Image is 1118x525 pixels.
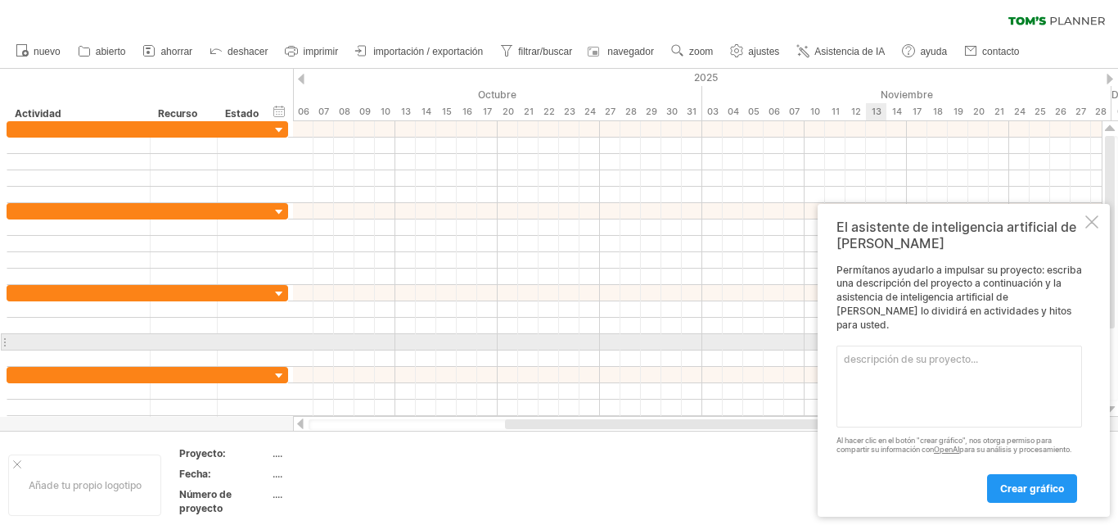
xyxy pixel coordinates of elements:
[416,103,436,120] div: Martes, 14 de octubre de 2025
[907,103,927,120] div: Lunes, 17 de noviembre de 2025
[205,41,273,62] a: deshacer
[948,103,968,120] div: Miércoles, 19 de noviembre de 2025
[1095,106,1107,117] font: 28
[539,103,559,120] div: Miércoles, 22 de octubre de 2025
[707,106,719,117] font: 03
[579,103,600,120] div: Viernes, 24 de octubre de 2025
[339,106,350,117] font: 08
[1071,103,1091,120] div: Jueves, 27 de noviembre de 2025
[354,103,375,120] div: Jueves, 9 de octubre de 2025
[160,46,192,57] font: ahorrar
[667,41,718,62] a: zoom
[646,106,657,117] font: 29
[927,103,948,120] div: Martes, 18 de noviembre de 2025
[381,106,390,117] font: 10
[395,103,416,120] div: Lunes, 13 de octubre de 2025
[892,106,902,117] font: 14
[225,107,259,120] font: Estado
[351,41,488,62] a: importación / exportación
[524,106,534,117] font: 21
[959,445,1072,454] font: para su análisis y procesamiento.
[1014,106,1026,117] font: 24
[543,106,555,117] font: 22
[498,103,518,120] div: Lunes, 20 de octubre de 2025
[845,103,866,120] div: Miércoles, 12 de noviembre de 2025
[293,103,313,120] div: Lunes, 6 de octubre de 2025
[913,106,922,117] font: 17
[585,41,659,62] a: navegador
[457,103,477,120] div: Jueves, 16 de octubre de 2025
[179,468,211,480] font: Fecha:
[748,106,760,117] font: 05
[158,107,197,120] font: Recurso
[478,88,516,101] font: Octubre
[318,106,329,117] font: 07
[442,106,452,117] font: 15
[641,103,661,120] div: Miércoles, 29 de octubre de 2025
[436,103,457,120] div: Miércoles, 15 de octubre de 2025
[872,106,881,117] font: 13
[1050,103,1071,120] div: Miércoles, 26 de noviembre de 2025
[477,103,498,120] div: Viernes, 17 de octubre de 2025
[179,447,226,459] font: Proyecto:
[666,106,678,117] font: 30
[784,103,805,120] div: Viernes, 7 de noviembre de 2025
[74,41,131,62] a: abierto
[564,106,575,117] font: 23
[805,103,825,120] div: Lunes, 10 de noviembre de 2025
[825,103,845,120] div: Martes, 11 de noviembre de 2025
[968,103,989,120] div: Jueves, 20 de noviembre de 2025
[748,46,779,57] font: ajustes
[138,41,197,62] a: ahorrar
[1030,103,1050,120] div: Martes, 25 de noviembre de 2025
[1055,106,1066,117] font: 26
[179,488,232,514] font: Número de proyecto
[836,264,1082,331] font: Permítanos ayudarlo a impulsar su proyecto: escriba una descripción del proyecto a continuación y...
[273,468,282,480] font: ....
[953,106,963,117] font: 19
[422,106,431,117] font: 14
[483,106,492,117] font: 17
[281,41,343,62] a: imprimir
[920,46,947,57] font: ayuda
[1000,482,1064,495] font: crear gráfico
[723,103,743,120] div: Martes, 4 de noviembre de 2025
[810,106,820,117] font: 10
[694,71,718,84] font: 2025
[764,103,784,120] div: Jueves, 6 de noviembre de 2025
[401,106,411,117] font: 13
[682,103,702,120] div: Viernes, 31 de octubre de 2025
[373,46,483,57] font: importación / exportación
[832,106,840,117] font: 11
[15,107,61,120] font: Actividad
[518,103,539,120] div: Martes, 21 de octubre de 2025
[518,46,572,57] font: filtrar/buscar
[11,41,65,62] a: nuevo
[836,436,1052,454] font: Al hacer clic en el botón "crear gráfico", nos otorga permiso para compartir su información con
[232,86,702,103] div: Octubre de 2025
[334,103,354,120] div: Miércoles, 8 de octubre de 2025
[303,46,338,57] font: imprimir
[881,88,933,101] font: Noviembre
[851,106,861,117] font: 12
[989,103,1009,120] div: Viernes, 21 de noviembre de 2025
[496,41,577,62] a: filtrar/buscar
[836,219,1076,251] font: El asistente de inteligencia artificial de [PERSON_NAME]
[866,103,886,120] div: Jueves, 13 de noviembre de 2025
[1035,106,1046,117] font: 25
[605,106,615,117] font: 27
[702,86,1111,103] div: Noviembre de 2025
[1075,106,1086,117] font: 27
[661,103,682,120] div: Jueves, 30 de octubre de 2025
[1009,103,1030,120] div: Lunes, 24 de noviembre de 2025
[934,445,959,454] a: OpenAI
[298,106,309,117] font: 06
[687,106,696,117] font: 31
[620,103,641,120] div: Martes, 28 de octubre de 2025
[1091,103,1111,120] div: Viernes, 28 de noviembre de 2025
[987,474,1077,503] a: crear gráfico
[273,488,282,500] font: ....
[814,46,885,57] font: Asistencia de IA
[228,46,268,57] font: deshacer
